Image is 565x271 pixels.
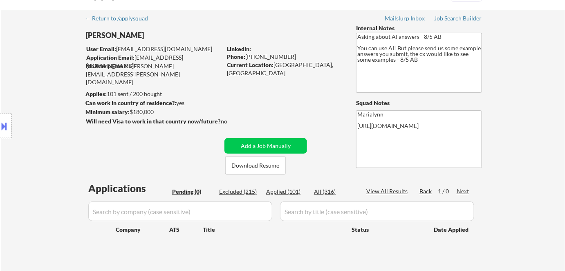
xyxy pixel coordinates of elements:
[419,187,433,195] div: Back
[203,226,344,234] div: Title
[88,202,272,221] input: Search by company (case sensitive)
[225,156,286,175] button: Download Resume
[224,138,307,154] button: Add a Job Manually
[85,16,156,21] div: ← Return to /applysquad
[352,222,422,237] div: Status
[85,15,156,23] a: ← Return to /applysquad
[385,16,426,21] div: Mailslurp Inbox
[85,90,222,98] div: 101 sent / 200 bought
[227,61,274,68] strong: Current Location:
[172,188,213,196] div: Pending (0)
[457,187,470,195] div: Next
[86,62,222,86] div: [PERSON_NAME][EMAIL_ADDRESS][PERSON_NAME][DOMAIN_NAME]
[86,54,222,69] div: [EMAIL_ADDRESS][DOMAIN_NAME]
[280,202,474,221] input: Search by title (case sensitive)
[438,187,457,195] div: 1 / 0
[434,16,482,21] div: Job Search Builder
[314,188,355,196] div: All (316)
[169,226,203,234] div: ATS
[356,24,482,32] div: Internal Notes
[227,45,251,52] strong: LinkedIn:
[227,53,245,60] strong: Phone:
[266,188,307,196] div: Applied (101)
[385,15,426,23] a: Mailslurp Inbox
[356,99,482,107] div: Squad Notes
[116,226,169,234] div: Company
[86,118,222,125] strong: Will need Visa to work in that country now/future?:
[219,188,260,196] div: Excluded (215)
[227,61,343,77] div: [GEOGRAPHIC_DATA], [GEOGRAPHIC_DATA]
[85,108,222,116] div: $180,000
[227,53,343,61] div: [PHONE_NUMBER]
[86,30,254,40] div: [PERSON_NAME]
[434,15,482,23] a: Job Search Builder
[221,117,244,125] div: no
[86,45,222,53] div: [EMAIL_ADDRESS][DOMAIN_NAME]
[366,187,410,195] div: View All Results
[85,99,219,107] div: yes
[86,45,116,52] strong: User Email:
[434,226,470,234] div: Date Applied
